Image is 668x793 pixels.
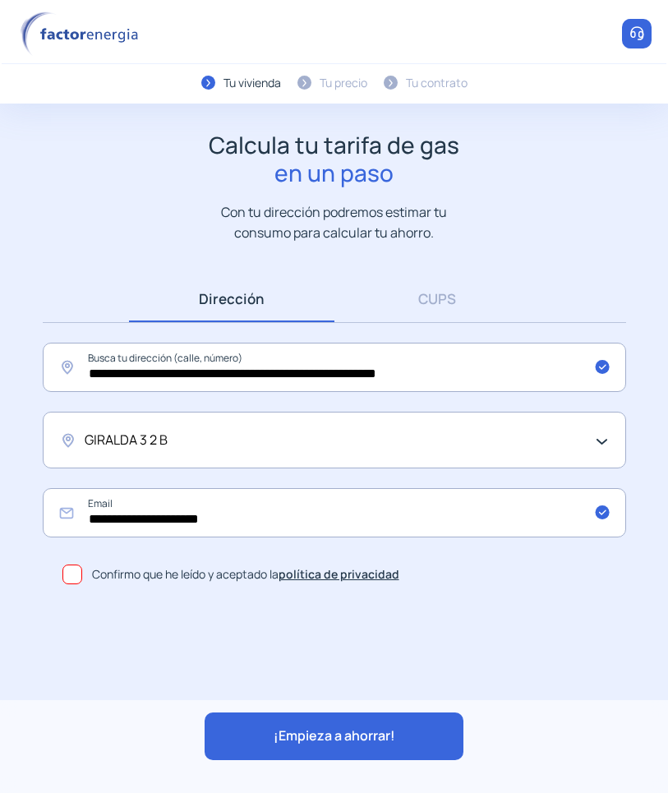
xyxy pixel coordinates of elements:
[209,131,459,187] h1: Calcula tu tarifa de gas
[85,430,168,451] span: GIRALDA 3 2 B
[274,726,395,747] span: ¡Empieza a ahorrar!
[320,74,367,92] div: Tu precio
[16,12,148,57] img: logo factor
[205,202,463,242] p: Con tu dirección podremos estimar tu consumo para calcular tu ahorro.
[334,275,540,322] a: CUPS
[223,74,281,92] div: Tu vivienda
[209,159,459,187] span: en un paso
[129,275,334,322] a: Dirección
[406,74,468,92] div: Tu contrato
[629,25,645,42] img: llamar
[92,565,399,583] span: Confirmo que he leído y aceptado la
[279,566,399,582] a: política de privacidad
